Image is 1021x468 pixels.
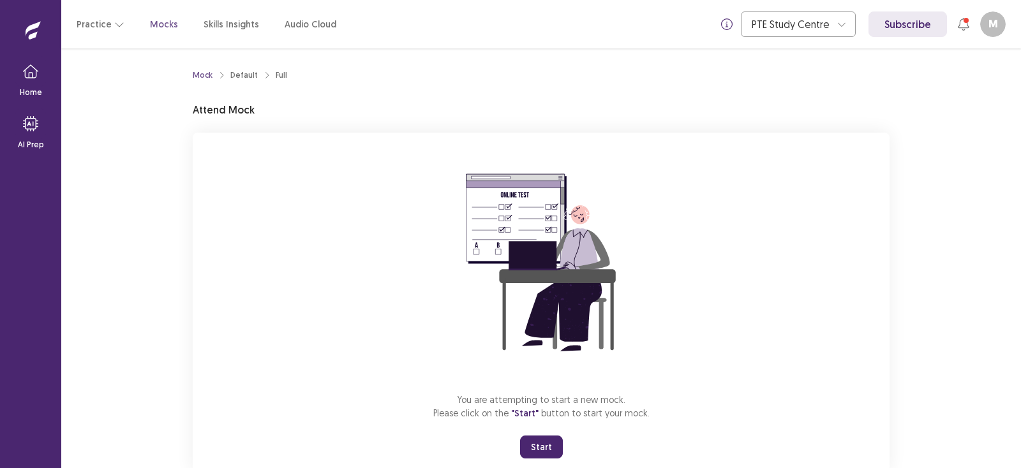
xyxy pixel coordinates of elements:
[193,102,255,117] p: Attend Mock
[511,407,539,419] span: "Start"
[18,139,44,150] p: AI Prep
[193,69,212,81] a: Mock
[230,69,258,81] div: Default
[426,148,656,377] img: attend-mock
[868,11,947,37] a: Subscribe
[520,435,563,458] button: Start
[193,69,287,81] nav: breadcrumb
[980,11,1006,37] button: M
[285,18,336,31] a: Audio Cloud
[20,87,42,98] p: Home
[77,13,124,36] button: Practice
[752,12,831,36] div: PTE Study Centre
[433,393,650,420] p: You are attempting to start a new mock. Please click on the button to start your mock.
[715,13,738,36] button: info
[276,69,287,81] div: Full
[204,18,259,31] a: Skills Insights
[150,18,178,31] a: Mocks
